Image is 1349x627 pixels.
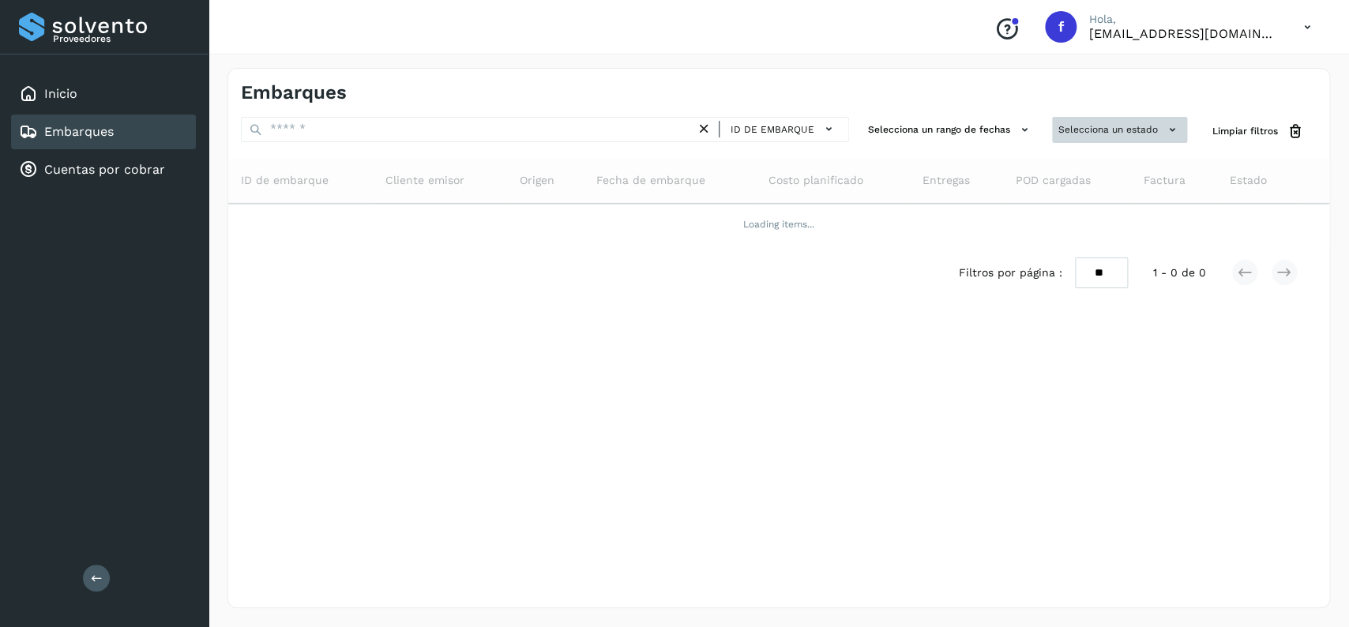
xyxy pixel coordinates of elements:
p: Hola, [1089,13,1279,26]
button: Limpiar filtros [1200,117,1317,146]
button: Selecciona un rango de fechas [862,117,1039,143]
div: Inicio [11,77,196,111]
div: Cuentas por cobrar [11,152,196,187]
span: Origen [519,172,554,189]
span: Factura [1144,172,1186,189]
p: facturacion@expresssanjavier.com [1089,26,1279,41]
td: Loading items... [228,204,1329,245]
span: 1 - 0 de 0 [1153,265,1206,281]
span: Entregas [922,172,969,189]
button: ID de embarque [726,118,842,141]
a: Embarques [44,124,114,139]
span: ID de embarque [731,122,814,137]
button: Selecciona un estado [1052,117,1187,143]
p: Proveedores [53,33,190,44]
span: Fecha de embarque [596,172,705,189]
span: ID de embarque [241,172,329,189]
span: Costo planificado [768,172,863,189]
span: POD cargadas [1015,172,1090,189]
span: Filtros por página : [959,265,1062,281]
span: Cliente emisor [385,172,464,189]
span: Estado [1230,172,1267,189]
span: Limpiar filtros [1212,124,1278,138]
a: Cuentas por cobrar [44,162,165,177]
h4: Embarques [241,81,347,104]
a: Inicio [44,86,77,101]
div: Embarques [11,115,196,149]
